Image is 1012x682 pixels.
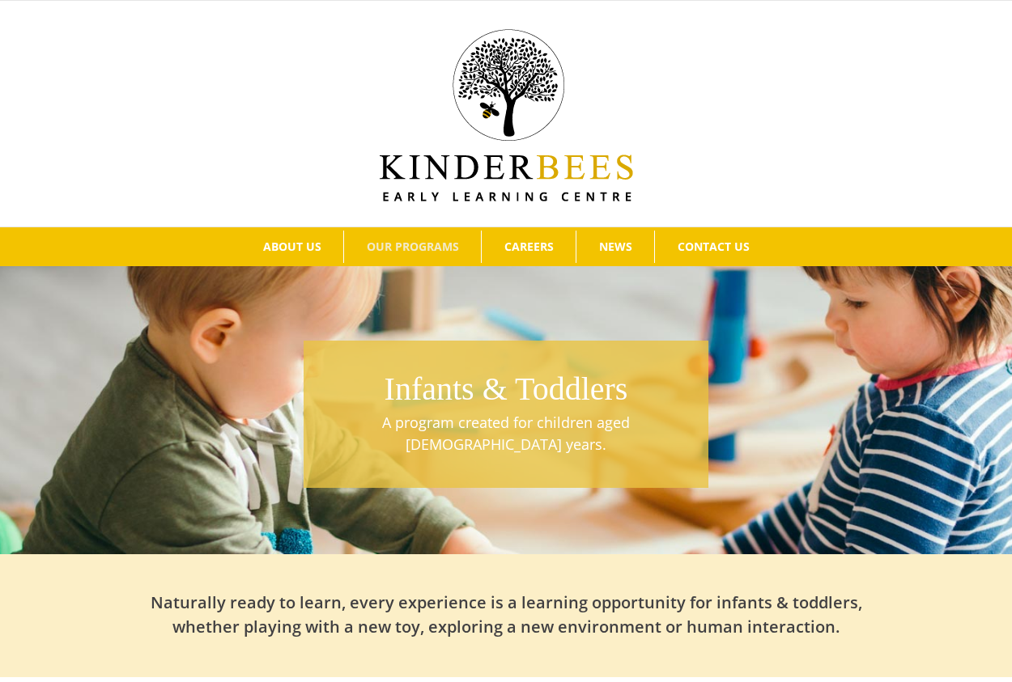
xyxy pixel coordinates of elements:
[380,29,633,201] img: Kinder Bees Logo
[599,241,632,252] span: NEWS
[504,241,554,252] span: CAREERS
[655,231,772,263] a: CONTACT US
[263,241,321,252] span: ABOUT US
[312,366,700,412] h1: Infants & Toddlers
[678,241,750,252] span: CONTACT US
[367,241,459,252] span: OUR PROGRAMS
[576,231,654,263] a: NEWS
[344,231,481,263] a: OUR PROGRAMS
[312,412,700,455] p: A program created for children aged [DEMOGRAPHIC_DATA] years.
[482,231,576,263] a: CAREERS
[150,591,862,639] h2: Naturally ready to learn, every experience is a learning opportunity for infants & toddlers, whet...
[240,231,343,263] a: ABOUT US
[24,227,988,266] nav: Main Menu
